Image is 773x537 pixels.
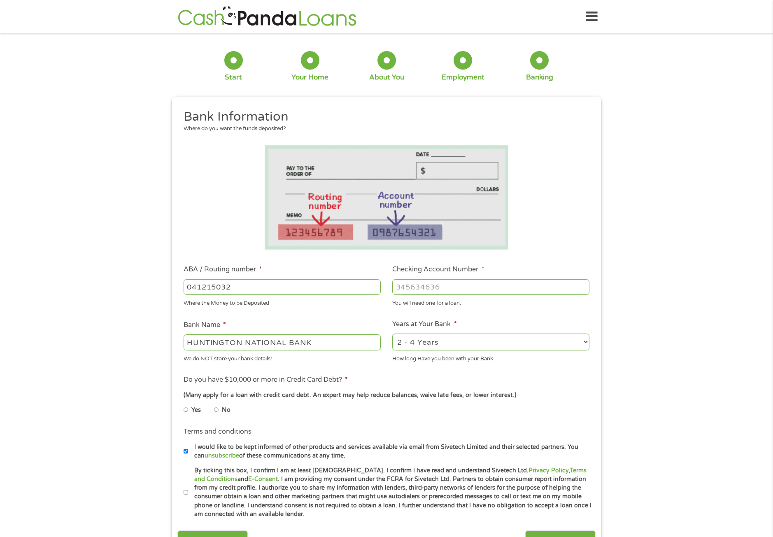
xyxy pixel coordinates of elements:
div: Employment [442,73,484,82]
img: GetLoanNow Logo [175,5,359,28]
label: Checking Account Number [392,265,484,274]
div: Your Home [291,73,328,82]
div: About You [369,73,404,82]
label: Terms and conditions [184,427,251,436]
label: By ticking this box, I confirm I am at least [DEMOGRAPHIC_DATA]. I confirm I have read and unders... [188,466,592,519]
label: Do you have $10,000 or more in Credit Card Debt? [184,376,348,384]
div: Start [225,73,242,82]
a: Terms and Conditions [194,467,587,483]
label: I would like to be kept informed of other products and services available via email from Sivetech... [188,443,592,460]
div: Banking [526,73,553,82]
div: How long Have you been with your Bank [392,352,589,363]
input: 345634636 [392,279,589,295]
label: ABA / Routing number [184,265,262,274]
h2: Bank Information [184,109,584,125]
label: Yes [191,406,201,415]
label: No [222,406,231,415]
div: We do NOT store your bank details! [184,352,381,363]
img: Routing number location [265,145,508,250]
a: E-Consent [248,476,278,483]
a: unsubscribe [205,452,239,459]
a: Privacy Policy [529,467,568,474]
label: Bank Name [184,321,226,329]
input: 263177916 [184,279,381,295]
div: Where the Money to be Deposited [184,297,381,308]
div: You will need one for a loan. [392,297,589,308]
div: Where do you want the funds deposited? [184,125,584,133]
div: (Many apply for a loan with credit card debt. An expert may help reduce balances, waive late fees... [184,391,589,400]
label: Years at Your Bank [392,320,456,329]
